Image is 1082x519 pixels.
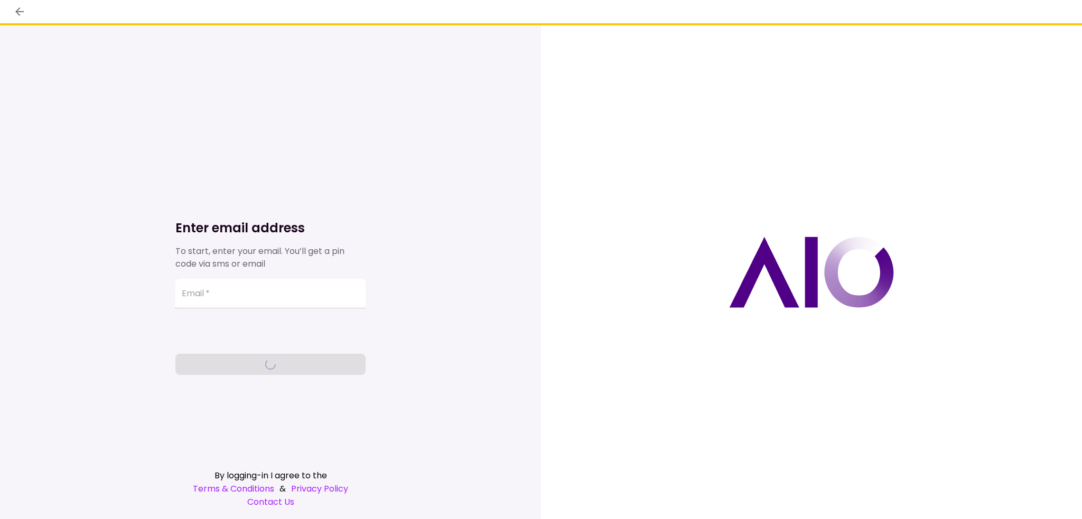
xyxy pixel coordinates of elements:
[175,245,366,270] div: To start, enter your email. You’ll get a pin code via sms or email
[729,237,894,308] img: AIO logo
[175,469,366,482] div: By logging-in I agree to the
[193,482,274,495] a: Terms & Conditions
[291,482,348,495] a: Privacy Policy
[175,495,366,508] a: Contact Us
[11,3,29,21] button: back
[175,220,366,237] h1: Enter email address
[175,482,366,495] div: &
